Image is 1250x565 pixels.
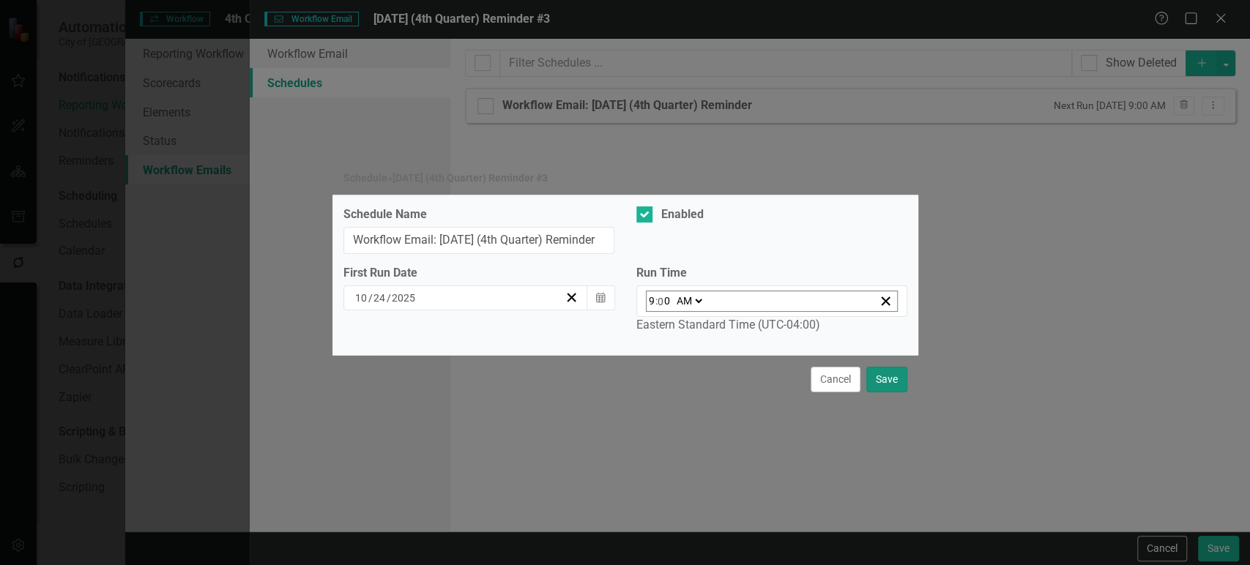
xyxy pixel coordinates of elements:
button: Save [866,367,907,392]
span: / [368,291,373,304]
button: Cancel [811,367,860,392]
label: Schedule Name [343,206,614,223]
div: Schedule » [DATE] (4th Quarter) Reminder #3 [343,173,548,184]
div: First Run Date [343,265,614,282]
div: Enabled [661,206,704,223]
input: -- [648,291,655,311]
input: -- [658,291,671,311]
div: Eastern Standard Time (UTC-04:00) [636,317,907,334]
span: / [387,291,391,304]
input: Schedule Name [343,227,614,254]
span: : [655,294,658,307]
label: Run Time [636,265,907,282]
